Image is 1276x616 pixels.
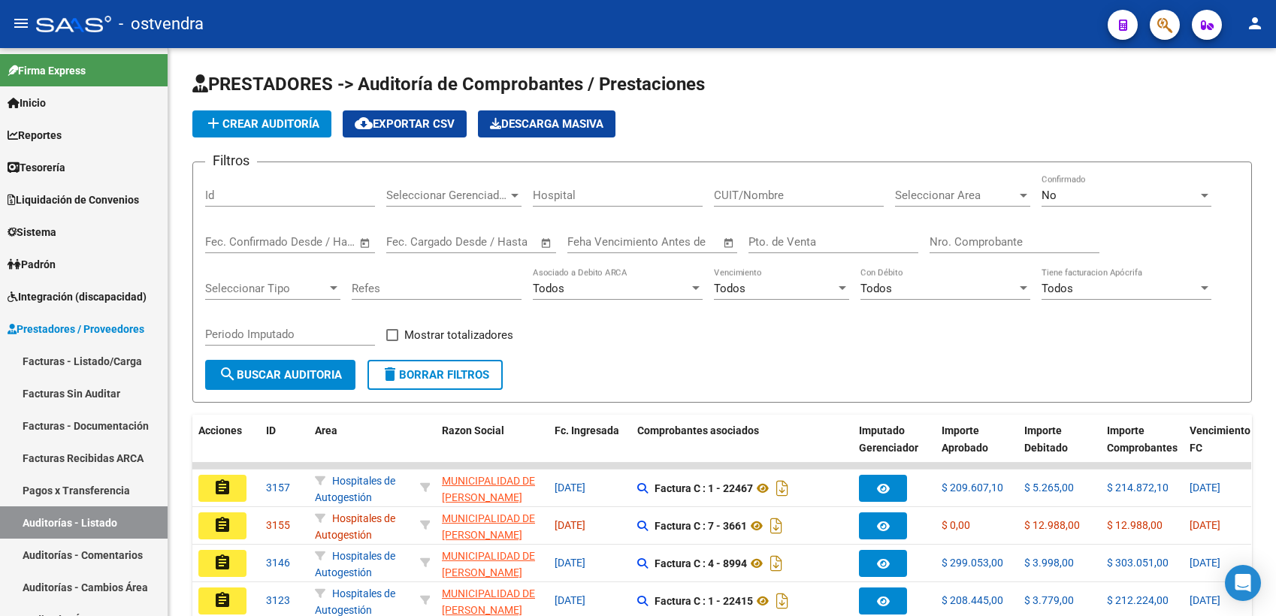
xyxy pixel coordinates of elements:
span: $ 209.607,10 [942,482,1003,494]
span: 3155 [266,519,290,531]
button: Descarga Masiva [478,110,615,137]
span: Importe Aprobado [942,424,988,454]
span: Descarga Masiva [490,117,603,131]
span: $ 3.779,00 [1024,594,1074,606]
span: [DATE] [555,482,585,494]
span: Sistema [8,224,56,240]
datatable-header-cell: Area [309,415,414,481]
i: Descargar documento [773,476,792,500]
mat-icon: assignment [213,516,231,534]
span: $ 12.988,00 [1107,519,1163,531]
span: Todos [714,282,745,295]
span: Buscar Auditoria [219,368,342,382]
datatable-header-cell: Comprobantes asociados [631,415,853,481]
span: $ 3.998,00 [1024,557,1074,569]
span: Area [315,424,337,436]
span: Importe Debitado [1024,424,1068,454]
span: Todos [533,282,564,295]
span: Mostrar totalizadores [404,326,513,344]
span: 3123 [266,594,290,606]
datatable-header-cell: Acciones [192,415,260,481]
mat-icon: add [204,114,222,132]
span: Firma Express [8,62,86,79]
span: $ 214.872,10 [1107,482,1169,494]
input: Fecha fin [461,235,534,249]
button: Open calendar [538,234,555,252]
span: MUNICIPALIDAD DE [PERSON_NAME] [442,475,535,504]
span: Razon Social [442,424,504,436]
span: [DATE] [555,519,585,531]
span: Seleccionar Gerenciador [386,189,508,202]
span: ID [266,424,276,436]
span: [DATE] [555,594,585,606]
input: Fecha fin [280,235,352,249]
span: Seleccionar Area [895,189,1017,202]
input: Fecha inicio [386,235,447,249]
mat-icon: person [1246,14,1264,32]
div: - 30681618089 [442,548,543,579]
span: $ 212.224,00 [1107,594,1169,606]
span: Hospitales de Autogestión [315,512,395,542]
datatable-header-cell: Vencimiento FC [1184,415,1266,481]
div: - 30681618089 [442,510,543,542]
span: Crear Auditoría [204,117,319,131]
span: [DATE] [1190,557,1220,569]
mat-icon: delete [381,365,399,383]
button: Open calendar [357,234,374,252]
strong: Factura C : 7 - 3661 [655,520,747,532]
span: Importe Comprobantes [1107,424,1178,454]
div: Open Intercom Messenger [1225,565,1261,601]
strong: Factura C : 1 - 22415 [655,595,753,607]
span: Seleccionar Tipo [205,282,327,295]
datatable-header-cell: Razon Social [436,415,549,481]
span: Acciones [198,424,242,436]
span: Vencimiento FC [1190,424,1250,454]
button: Exportar CSV [343,110,467,137]
mat-icon: menu [12,14,30,32]
span: Tesorería [8,159,65,176]
span: [DATE] [1190,482,1220,494]
mat-icon: assignment [213,479,231,497]
span: MUNICIPALIDAD DE [PERSON_NAME] [442,512,535,542]
datatable-header-cell: ID [260,415,309,481]
strong: Factura C : 1 - 22467 [655,482,753,494]
mat-icon: search [219,365,237,383]
h3: Filtros [205,150,257,171]
span: [DATE] [1190,519,1220,531]
button: Open calendar [721,234,738,252]
datatable-header-cell: Fc. Ingresada [549,415,631,481]
span: Padrón [8,256,56,273]
span: 3146 [266,557,290,569]
i: Descargar documento [767,514,786,538]
span: MUNICIPALIDAD DE [PERSON_NAME] [442,550,535,579]
mat-icon: assignment [213,554,231,572]
mat-icon: cloud_download [355,114,373,132]
strong: Factura C : 4 - 8994 [655,557,747,569]
span: $ 303.051,00 [1107,557,1169,569]
span: Prestadores / Proveedores [8,321,144,337]
span: Inicio [8,95,46,111]
span: Comprobantes asociados [637,424,759,436]
span: Imputado Gerenciador [859,424,918,454]
span: Exportar CSV [355,117,455,131]
span: $ 0,00 [942,519,970,531]
span: Todos [860,282,892,295]
span: Liquidación de Convenios [8,192,139,208]
div: - 30681618089 [442,473,543,504]
button: Borrar Filtros [367,360,503,390]
span: No [1042,189,1057,202]
button: Buscar Auditoria [205,360,355,390]
span: $ 12.988,00 [1024,519,1080,531]
i: Descargar documento [767,551,786,575]
app-download-masive: Descarga masiva de comprobantes (adjuntos) [478,110,615,137]
span: Hospitales de Autogestión [315,475,395,504]
span: Reportes [8,127,62,143]
datatable-header-cell: Imputado Gerenciador [853,415,936,481]
input: Fecha inicio [205,235,266,249]
span: $ 5.265,00 [1024,482,1074,494]
datatable-header-cell: Importe Aprobado [936,415,1018,481]
span: [DATE] [1190,594,1220,606]
datatable-header-cell: Importe Debitado [1018,415,1101,481]
datatable-header-cell: Importe Comprobantes [1101,415,1184,481]
span: Hospitales de Autogestión [315,550,395,579]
